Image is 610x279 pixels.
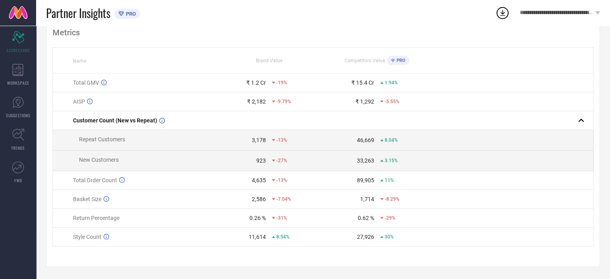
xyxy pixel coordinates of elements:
span: PRO [124,11,136,17]
div: 11,614 [249,234,266,240]
span: TRENDS [11,145,25,151]
div: 33,263 [357,157,374,164]
span: Repeat Customers [79,136,125,143]
span: Customer Count (New vs Repeat) [73,117,157,124]
div: Open download list [495,6,510,20]
span: AISP [73,98,85,105]
span: 1.94% [385,80,398,86]
span: FWD [14,177,22,183]
span: Style Count [73,234,101,240]
span: Name [73,58,86,64]
span: Partner Insights [46,5,110,21]
span: -7.04% [276,196,291,202]
span: 11% [385,177,394,183]
span: -8.29% [385,196,399,202]
span: 8.04% [385,137,398,143]
div: 2,586 [252,196,266,202]
div: ₹ 1,292 [355,98,374,105]
span: Total Order Count [73,177,117,183]
span: -19% [276,80,287,86]
span: New Customers [79,157,119,163]
div: 0.62 % [358,215,374,221]
span: -5.55% [385,99,399,104]
span: Competitors Value [345,58,385,63]
span: -13% [276,137,287,143]
div: 4,635 [252,177,266,183]
div: ₹ 2,182 [247,98,266,105]
span: SUGGESTIONS [6,112,30,118]
span: WORKSPACE [7,80,29,86]
span: 8.54% [276,234,290,240]
span: 3.15% [385,158,398,163]
span: Total GMV [73,79,99,86]
span: Basket Size [73,196,101,202]
div: 27,926 [357,234,374,240]
div: 3,178 [252,137,266,143]
span: 30% [385,234,394,240]
span: -9.79% [276,99,291,104]
div: 89,905 [357,177,374,183]
span: PRO [395,58,405,63]
div: Metrics [53,28,594,37]
div: 1,714 [360,196,374,202]
div: ₹ 1.2 Cr [246,79,266,86]
span: Return Percentage [73,215,120,221]
span: -29% [385,215,395,221]
div: 0.26 % [249,215,266,221]
div: 923 [256,157,266,164]
span: -13% [276,177,287,183]
div: ₹ 15.4 Cr [351,79,374,86]
span: -27% [276,158,287,163]
div: 46,669 [357,137,374,143]
span: Brand Value [256,58,282,63]
span: -31% [276,215,287,221]
span: SCORECARDS [6,47,30,53]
